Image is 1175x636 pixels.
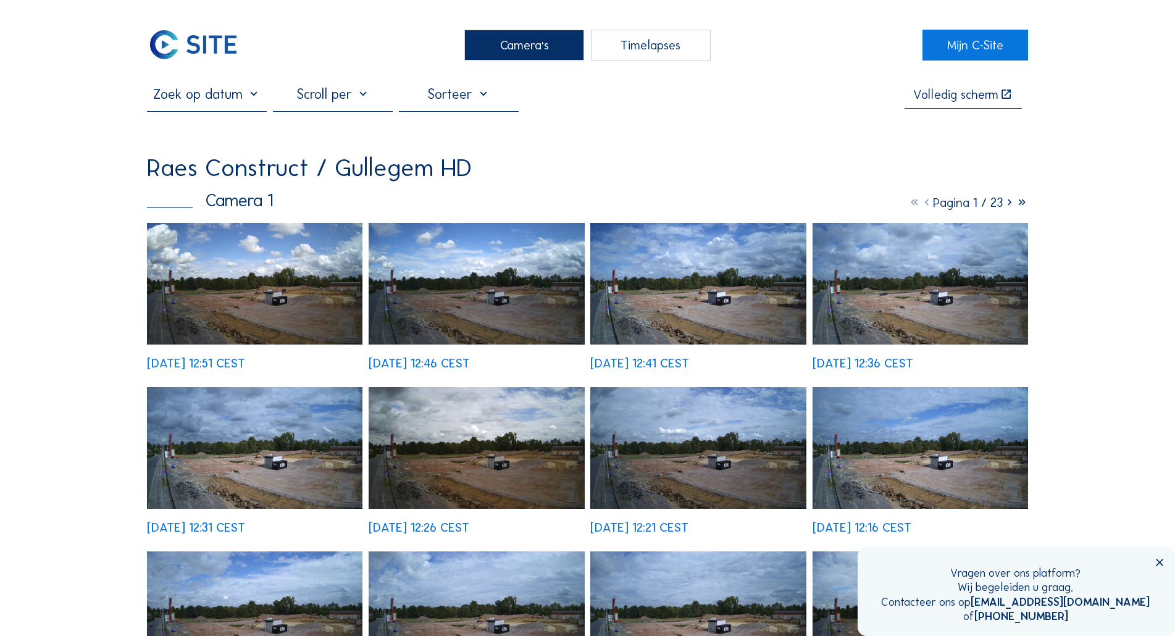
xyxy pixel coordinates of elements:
[147,30,253,61] a: C-SITE Logo
[147,30,239,61] img: C-SITE Logo
[590,223,806,345] img: image_53056543
[369,357,470,369] div: [DATE] 12:46 CEST
[933,195,1003,210] span: Pagina 1 / 23
[813,223,1028,345] img: image_53056414
[971,595,1150,609] a: [EMAIL_ADDRESS][DOMAIN_NAME]
[147,357,245,369] div: [DATE] 12:51 CEST
[881,580,1150,595] div: Wij begeleiden u graag.
[813,357,913,369] div: [DATE] 12:36 CEST
[369,387,584,509] img: image_53056134
[147,387,362,509] img: image_53056277
[913,88,998,101] div: Volledig scherm
[147,191,274,209] div: Camera 1
[881,566,1150,581] div: Vragen over ons platform?
[813,387,1028,509] img: image_53055872
[147,521,245,533] div: [DATE] 12:31 CEST
[590,357,689,369] div: [DATE] 12:41 CEST
[147,223,362,345] img: image_53056814
[464,30,584,61] div: Camera's
[813,521,911,533] div: [DATE] 12:16 CEST
[147,156,472,180] div: Raes Construct / Gullegem HD
[147,86,267,103] input: Zoek op datum 󰅀
[881,609,1150,624] div: of
[590,521,688,533] div: [DATE] 12:21 CEST
[590,387,806,509] img: image_53056010
[369,223,584,345] img: image_53056678
[591,30,711,61] div: Timelapses
[922,30,1028,61] a: Mijn C-Site
[974,609,1068,623] a: [PHONE_NUMBER]
[369,521,469,533] div: [DATE] 12:26 CEST
[881,595,1150,610] div: Contacteer ons op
